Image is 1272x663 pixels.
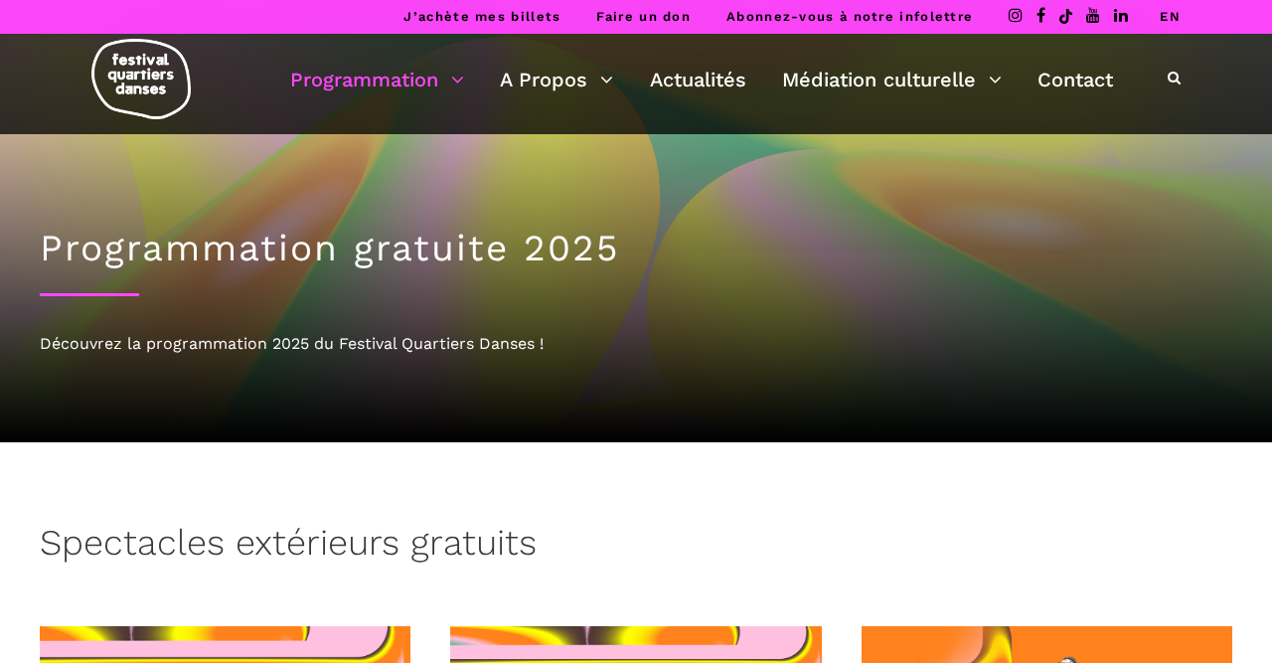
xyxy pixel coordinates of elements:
h1: Programmation gratuite 2025 [40,227,1232,270]
a: Faire un don [596,9,691,24]
a: EN [1160,9,1181,24]
a: Médiation culturelle [782,63,1002,96]
h3: Spectacles extérieurs gratuits [40,522,537,572]
img: logo-fqd-med [91,39,191,119]
a: J’achète mes billets [403,9,560,24]
a: Programmation [290,63,464,96]
a: A Propos [500,63,613,96]
div: Découvrez la programmation 2025 du Festival Quartiers Danses ! [40,331,1232,357]
a: Actualités [650,63,746,96]
a: Contact [1037,63,1113,96]
a: Abonnez-vous à notre infolettre [726,9,973,24]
